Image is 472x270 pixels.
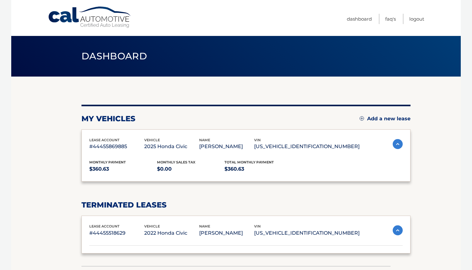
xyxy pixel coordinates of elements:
[89,224,120,228] span: lease account
[224,160,274,164] span: Total Monthly Payment
[393,225,403,235] img: accordion-active.svg
[157,160,195,164] span: Monthly sales Tax
[89,229,144,237] p: #44455518629
[144,138,160,142] span: vehicle
[81,200,411,210] h2: terminated leases
[144,142,199,151] p: 2025 Honda Civic
[89,165,157,173] p: $360.63
[81,114,135,123] h2: my vehicles
[254,142,360,151] p: [US_VEHICLE_IDENTIFICATION_NUMBER]
[254,229,360,237] p: [US_VEHICLE_IDENTIFICATION_NUMBER]
[254,224,261,228] span: vin
[385,14,396,24] a: FAQ's
[199,138,210,142] span: name
[81,50,147,62] span: Dashboard
[89,142,144,151] p: #44455869885
[199,224,210,228] span: name
[89,138,120,142] span: lease account
[199,142,254,151] p: [PERSON_NAME]
[347,14,372,24] a: Dashboard
[224,165,292,173] p: $360.63
[89,160,126,164] span: Monthly Payment
[360,116,364,121] img: add.svg
[157,165,225,173] p: $0.00
[199,229,254,237] p: [PERSON_NAME]
[254,138,261,142] span: vin
[360,116,411,122] a: Add a new lease
[409,14,424,24] a: Logout
[393,139,403,149] img: accordion-active.svg
[48,6,132,28] a: Cal Automotive
[144,224,160,228] span: vehicle
[144,229,199,237] p: 2022 Honda Civic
